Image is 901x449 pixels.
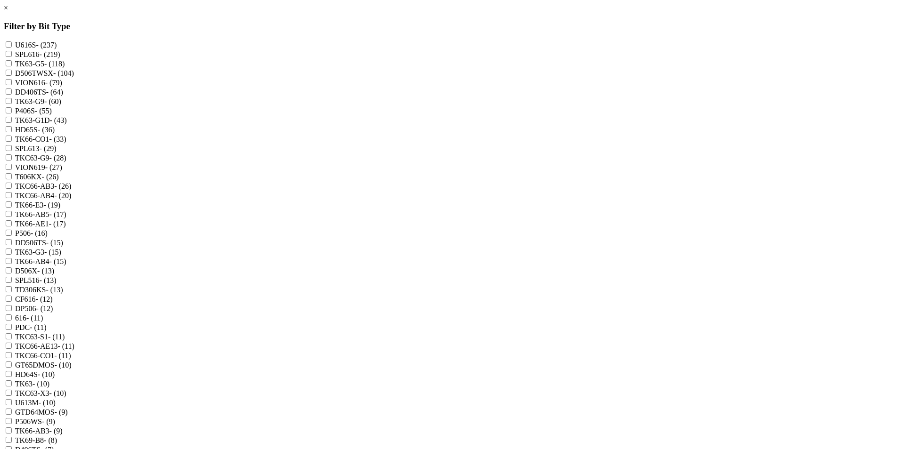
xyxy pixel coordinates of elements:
[15,361,72,369] label: GT65DMOS
[15,116,67,124] label: TK63-G1D
[39,399,56,407] span: - (10)
[15,163,62,171] label: VION619
[15,257,66,265] label: TK66-AB4
[15,135,66,143] label: TK66-CO1
[30,323,46,331] span: - (11)
[44,436,57,444] span: - (8)
[15,182,72,190] label: TKC66-AB3
[4,21,897,32] h3: Filter by Bit Type
[15,69,74,77] label: D506TWSX
[15,286,63,294] label: TD306KS
[53,69,74,77] span: - (104)
[15,248,61,256] label: TK63-G3
[37,267,54,275] span: - (13)
[15,276,57,284] label: SPL516
[15,323,47,331] label: PDC
[15,210,66,218] label: TK66-AB5
[15,342,74,350] label: TKC66-AE13
[26,314,43,322] span: - (11)
[46,286,63,294] span: - (13)
[15,220,66,228] label: TK66-AE1
[40,50,60,58] span: - (219)
[55,408,68,416] span: - (9)
[15,427,63,435] label: TK66-AB3
[15,41,57,49] label: U616S
[54,192,71,200] span: - (20)
[15,436,57,444] label: TK69-B8
[31,229,48,237] span: - (16)
[15,79,62,87] label: VION616
[15,239,63,247] label: DD506TS
[38,370,55,378] span: - (10)
[4,4,8,12] a: ×
[15,352,71,360] label: TKC66-CO1
[44,248,61,256] span: - (15)
[15,267,54,275] label: D506X
[15,50,60,58] label: SPL616
[15,333,65,341] label: TKC63-S1
[49,220,66,228] span: - (17)
[15,173,59,181] label: T606KX
[49,389,66,397] span: - (10)
[15,60,65,68] label: TK63-G5
[15,305,53,313] label: DP506
[15,126,55,134] label: HD65S
[15,417,55,425] label: P506WS
[15,88,63,96] label: DD406TS
[43,201,60,209] span: - (19)
[15,408,68,416] label: GTD64MOS
[46,239,63,247] span: - (15)
[15,201,60,209] label: TK66-E3
[48,333,65,341] span: - (11)
[15,370,55,378] label: HD64S
[36,41,57,49] span: - (237)
[49,427,63,435] span: - (9)
[15,389,66,397] label: TKC63-X3
[38,126,55,134] span: - (36)
[49,116,66,124] span: - (43)
[46,88,63,96] span: - (64)
[54,352,71,360] span: - (11)
[49,210,66,218] span: - (17)
[40,276,57,284] span: - (13)
[33,380,49,388] span: - (10)
[15,154,66,162] label: TKC63-G9
[15,229,48,237] label: P506
[45,163,62,171] span: - (27)
[15,144,57,152] label: SPL613
[35,107,52,115] span: - (55)
[15,380,49,388] label: TK63
[45,79,62,87] span: - (79)
[36,305,53,313] span: - (12)
[57,342,74,350] span: - (11)
[15,295,53,303] label: CF616
[36,295,53,303] span: - (12)
[15,97,61,105] label: TK63-G9
[54,182,71,190] span: - (26)
[42,173,59,181] span: - (26)
[15,192,72,200] label: TKC66-AB4
[40,144,57,152] span: - (29)
[15,399,56,407] label: U613M
[49,154,66,162] span: - (28)
[49,257,66,265] span: - (15)
[15,107,52,115] label: P406S
[55,361,72,369] span: - (10)
[15,314,43,322] label: 616
[49,135,66,143] span: - (33)
[44,60,65,68] span: - (118)
[42,417,55,425] span: - (9)
[44,97,61,105] span: - (60)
